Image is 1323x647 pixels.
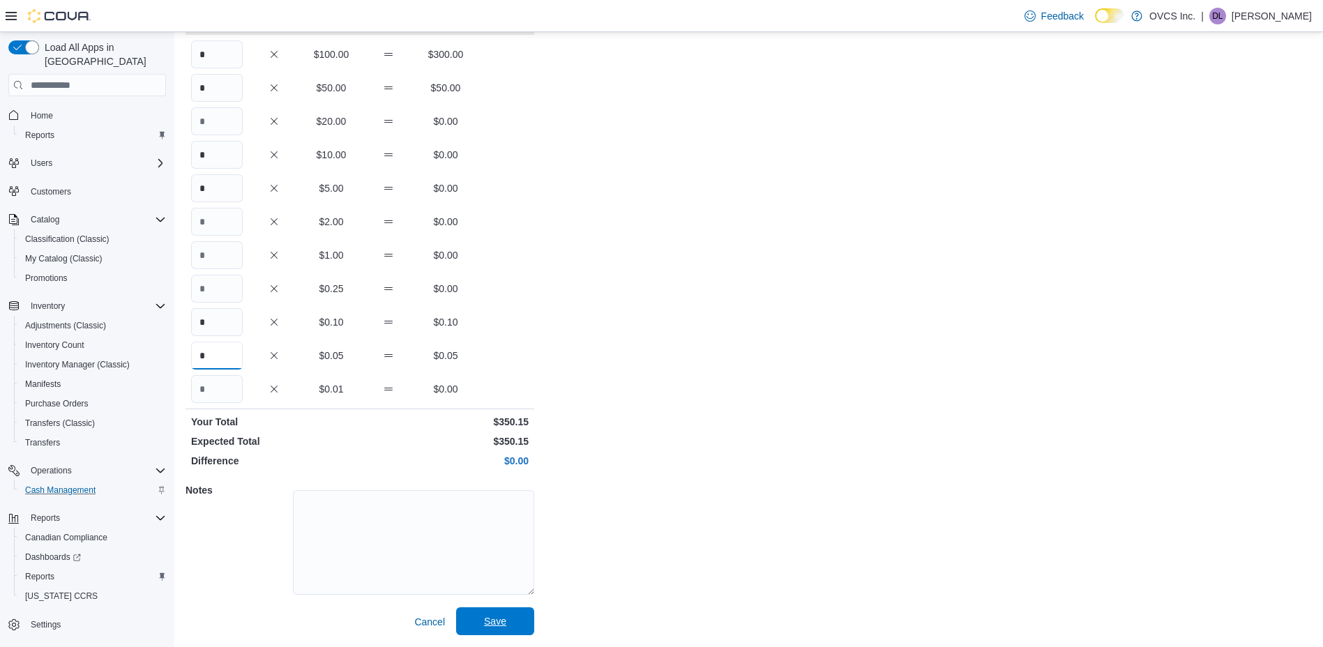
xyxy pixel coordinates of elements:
[14,480,172,500] button: Cash Management
[20,434,166,451] span: Transfers
[25,379,61,390] span: Manifests
[25,437,60,448] span: Transfers
[305,315,357,329] p: $0.10
[25,398,89,409] span: Purchase Orders
[3,210,172,229] button: Catalog
[1149,8,1195,24] p: OVCS Inc.
[191,375,243,403] input: Quantity
[191,275,243,303] input: Quantity
[191,141,243,169] input: Quantity
[25,359,130,370] span: Inventory Manager (Classic)
[20,250,166,267] span: My Catalog (Classic)
[25,107,59,124] a: Home
[20,415,166,432] span: Transfers (Classic)
[191,40,243,68] input: Quantity
[20,529,166,546] span: Canadian Compliance
[20,127,60,144] a: Reports
[3,461,172,480] button: Operations
[25,510,66,526] button: Reports
[420,181,471,195] p: $0.00
[305,215,357,229] p: $2.00
[14,413,172,433] button: Transfers (Classic)
[20,395,166,412] span: Purchase Orders
[20,127,166,144] span: Reports
[20,337,90,353] a: Inventory Count
[20,356,166,373] span: Inventory Manager (Classic)
[20,337,166,353] span: Inventory Count
[305,181,357,195] p: $5.00
[191,454,357,468] p: Difference
[20,376,166,393] span: Manifests
[20,482,101,498] a: Cash Management
[25,571,54,582] span: Reports
[14,229,172,249] button: Classification (Classic)
[28,9,91,23] img: Cova
[409,608,451,636] button: Cancel
[25,234,109,245] span: Classification (Classic)
[14,374,172,394] button: Manifests
[363,454,529,468] p: $0.00
[3,296,172,316] button: Inventory
[20,356,135,373] a: Inventory Manager (Classic)
[20,549,86,565] a: Dashboards
[20,231,166,248] span: Classification (Classic)
[25,462,77,479] button: Operations
[305,148,357,162] p: $10.00
[31,214,59,225] span: Catalog
[25,298,70,314] button: Inventory
[25,183,166,200] span: Customers
[20,376,66,393] a: Manifests
[1201,8,1204,24] p: |
[1232,8,1312,24] p: [PERSON_NAME]
[14,355,172,374] button: Inventory Manager (Classic)
[305,81,357,95] p: $50.00
[191,74,243,102] input: Quantity
[20,568,166,585] span: Reports
[14,249,172,268] button: My Catalog (Classic)
[25,551,81,563] span: Dashboards
[14,268,172,288] button: Promotions
[305,282,357,296] p: $0.25
[14,567,172,586] button: Reports
[31,110,53,121] span: Home
[25,320,106,331] span: Adjustments (Classic)
[14,433,172,452] button: Transfers
[1212,8,1223,24] span: DL
[25,155,166,172] span: Users
[191,208,243,236] input: Quantity
[25,418,95,429] span: Transfers (Classic)
[20,317,166,334] span: Adjustments (Classic)
[1019,2,1089,30] a: Feedback
[25,130,54,141] span: Reports
[3,153,172,173] button: Users
[191,174,243,202] input: Quantity
[14,586,172,606] button: [US_STATE] CCRS
[20,270,73,287] a: Promotions
[3,508,172,528] button: Reports
[420,248,471,262] p: $0.00
[25,211,166,228] span: Catalog
[363,415,529,429] p: $350.15
[305,382,357,396] p: $0.01
[31,158,52,169] span: Users
[20,482,166,498] span: Cash Management
[31,300,65,312] span: Inventory
[420,315,471,329] p: $0.10
[14,547,172,567] a: Dashboards
[31,619,61,630] span: Settings
[39,40,166,68] span: Load All Apps in [GEOGRAPHIC_DATA]
[25,462,166,479] span: Operations
[1209,8,1226,24] div: Donna Labelle
[20,588,166,604] span: Washington CCRS
[25,485,96,496] span: Cash Management
[20,250,108,267] a: My Catalog (Classic)
[305,114,357,128] p: $20.00
[20,568,60,585] a: Reports
[191,415,357,429] p: Your Total
[14,528,172,547] button: Canadian Compliance
[191,107,243,135] input: Quantity
[191,308,243,336] input: Quantity
[420,215,471,229] p: $0.00
[1095,23,1096,24] span: Dark Mode
[3,105,172,125] button: Home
